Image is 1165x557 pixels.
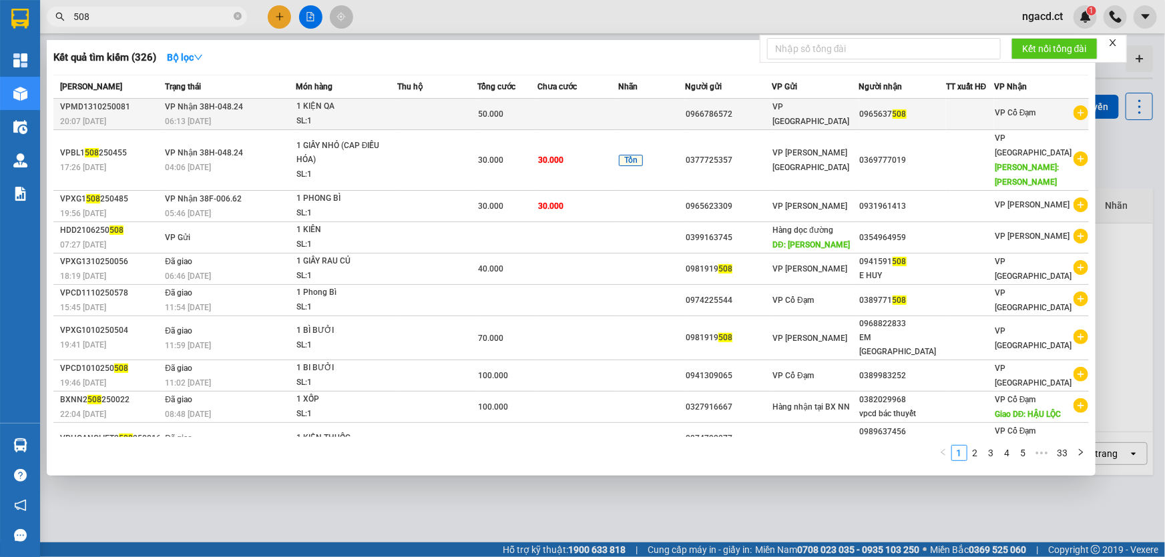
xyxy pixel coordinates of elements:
div: 1 BÌ BƯỞI [296,324,397,338]
div: EM [GEOGRAPHIC_DATA] [860,331,945,359]
span: VP Nhận 38H-048.24 [165,148,243,157]
span: search [55,12,65,21]
img: warehouse-icon [13,438,27,452]
span: 19:46 [DATE] [60,378,106,388]
span: 50.000 [478,109,503,119]
span: 19:56 [DATE] [60,209,106,218]
div: vpcd bác thuyết [860,407,945,421]
div: SL: 1 [296,376,397,390]
span: 06:13 [DATE] [165,117,211,126]
div: 0931961413 [860,199,945,213]
span: ••• [1031,445,1053,461]
li: 4 [999,445,1015,461]
span: VP [GEOGRAPHIC_DATA] [995,257,1072,281]
li: 3 [983,445,999,461]
span: [PERSON_NAME]: [PERSON_NAME] [995,163,1059,187]
span: VP [GEOGRAPHIC_DATA] [772,102,849,126]
div: 1 BI BƯỞI [296,361,397,376]
span: 18:19 [DATE] [60,271,106,281]
button: left [935,445,951,461]
li: 1 [951,445,967,461]
div: SL: 1 [296,206,397,221]
span: 17:26 [DATE] [60,163,106,172]
span: close [1108,38,1118,47]
span: question-circle [14,469,27,482]
div: SL: 1 [296,167,397,182]
div: 0389771 [860,294,945,308]
button: Kết nối tổng đài [1011,38,1098,59]
span: 30.000 [539,201,564,211]
a: 2 [968,446,983,460]
span: 100.000 [478,402,508,412]
span: Đã giao [165,288,192,298]
div: 0965623309 [686,199,771,213]
div: BXNN2 250022 [60,393,161,407]
span: VP Cổ Đạm [995,395,1036,404]
span: 100.000 [478,371,508,380]
span: Đã giao [165,395,192,404]
span: 05:46 [DATE] [165,209,211,218]
span: left [939,448,947,456]
img: solution-icon [13,187,27,201]
span: TT xuất HĐ [946,82,987,91]
span: Đã giao [165,326,192,336]
span: Trạng thái [165,82,201,91]
span: VP Nhận [994,82,1027,91]
span: right [1077,448,1085,456]
span: Đã giao [165,434,192,443]
li: 5 [1015,445,1031,461]
span: VP [PERSON_NAME] [772,334,847,343]
a: 33 [1054,446,1072,460]
div: 1 KIÊN [296,223,397,237]
input: Nhập số tổng đài [767,38,1001,59]
span: message [14,529,27,542]
span: Đã giao [165,257,192,266]
li: 2 [967,445,983,461]
span: 30.000 [539,155,564,165]
span: 508 [87,395,101,404]
span: VP [GEOGRAPHIC_DATA] [995,326,1072,350]
div: VPXG1010250504 [60,324,161,338]
div: 0981919 [686,331,771,345]
div: 0941591 [860,255,945,269]
span: VP Nhận 38F-006.62 [165,194,242,203]
span: Giao DĐ: HẬU LỘC [995,410,1062,419]
span: VP [GEOGRAPHIC_DATA] [995,288,1072,312]
span: 19:41 [DATE] [60,340,106,350]
span: 11:02 [DATE] [165,378,211,388]
div: 1 KIỆN THUỐC [296,431,397,446]
span: VP [PERSON_NAME] [995,200,1070,209]
span: 20:07 [DATE] [60,117,106,126]
span: 508 [119,434,133,443]
div: 0389983252 [860,369,945,383]
div: SL: 1 [296,237,397,252]
div: VPCD1110250578 [60,286,161,300]
span: VP [GEOGRAPHIC_DATA] [995,133,1072,157]
div: SL: 1 [296,407,397,422]
span: 40.000 [478,264,503,273]
div: VPXG1 250485 [60,192,161,206]
div: VPBL1 250455 [60,146,161,160]
div: VPMD1310250081 [60,100,161,114]
li: Next Page [1073,445,1089,461]
img: warehouse-icon [13,120,27,134]
span: VP Gửi [772,82,797,91]
div: 0989637456 [860,425,945,439]
span: VP Cổ Đạm [995,426,1036,436]
span: Tổng cước [477,82,515,91]
span: VP Cổ Đạm [772,296,814,305]
span: Hàng nhận tại BX NN [772,402,850,412]
span: 508 [893,296,907,305]
div: SL: 1 [296,338,397,353]
div: 0974225544 [686,294,771,308]
div: 1 XỐP [296,392,397,407]
div: 0965637 [860,107,945,121]
div: 0382029968 [860,393,945,407]
img: warehouse-icon [13,153,27,167]
span: 508 [86,194,100,203]
span: 70.000 [478,334,503,343]
span: plus-circle [1074,330,1088,344]
span: VP [PERSON_NAME][GEOGRAPHIC_DATA] [772,148,849,172]
span: VP [GEOGRAPHIC_DATA] [995,364,1072,388]
span: 30.000 [478,201,503,211]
